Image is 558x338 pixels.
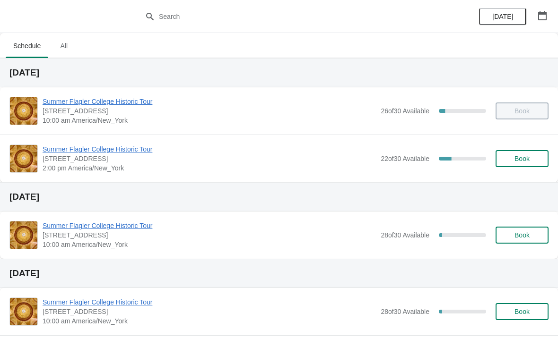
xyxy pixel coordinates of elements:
h2: [DATE] [9,68,549,77]
span: 10:00 am America/New_York [43,240,376,249]
span: All [52,37,76,54]
img: Summer Flagler College Historic Tour | 74 King Street, St. Augustine, FL, USA | 10:00 am America/... [10,97,37,125]
span: [STREET_ADDRESS] [43,230,376,240]
span: 10:00 am America/New_York [43,116,376,125]
span: Schedule [6,37,48,54]
span: 28 of 30 Available [381,308,429,315]
span: [DATE] [492,13,513,20]
h2: [DATE] [9,269,549,278]
span: Summer Flagler College Historic Tour [43,97,376,106]
span: 22 of 30 Available [381,155,429,162]
span: 28 of 30 Available [381,231,429,239]
h2: [DATE] [9,192,549,202]
span: 10:00 am America/New_York [43,316,376,326]
input: Search [158,8,418,25]
span: Book [514,308,530,315]
span: Summer Flagler College Historic Tour [43,144,376,154]
img: Summer Flagler College Historic Tour | 74 King Street, St. Augustine, FL, USA | 10:00 am America/... [10,298,37,325]
img: Summer Flagler College Historic Tour | 74 King Street, St. Augustine, FL, USA | 2:00 pm America/N... [10,145,37,172]
span: 2:00 pm America/New_York [43,163,376,173]
button: [DATE] [479,8,526,25]
span: Book [514,231,530,239]
span: Book [514,155,530,162]
span: [STREET_ADDRESS] [43,106,376,116]
span: 26 of 30 Available [381,107,429,115]
span: [STREET_ADDRESS] [43,154,376,163]
button: Book [496,150,549,167]
span: Summer Flagler College Historic Tour [43,297,376,307]
span: Summer Flagler College Historic Tour [43,221,376,230]
button: Book [496,303,549,320]
button: Book [496,227,549,244]
img: Summer Flagler College Historic Tour | 74 King Street, St. Augustine, FL, USA | 10:00 am America/... [10,221,37,249]
span: [STREET_ADDRESS] [43,307,376,316]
